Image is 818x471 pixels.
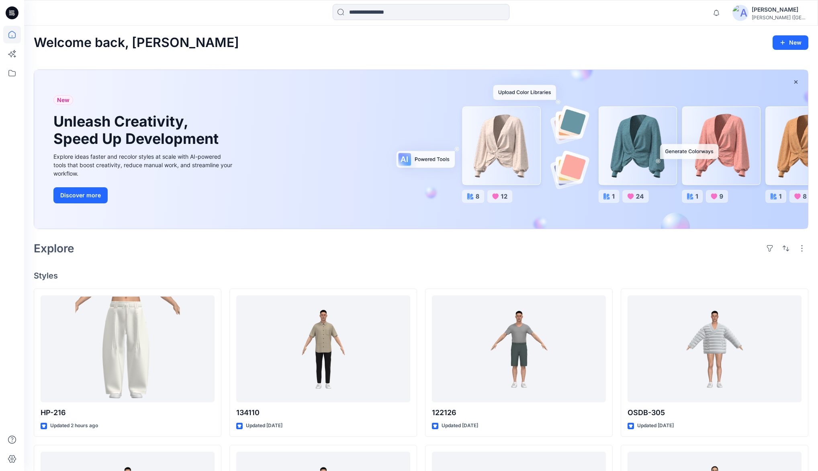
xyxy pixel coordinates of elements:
[34,271,808,281] h4: Styles
[53,187,234,203] a: Discover more
[236,295,410,402] a: 134110
[432,407,606,418] p: 122126
[442,422,478,430] p: Updated [DATE]
[57,95,70,105] span: New
[50,422,98,430] p: Updated 2 hours ago
[628,295,802,402] a: OSDB-305
[53,152,234,178] div: Explore ideas faster and recolor styles at scale with AI-powered tools that boost creativity, red...
[752,5,808,14] div: [PERSON_NAME]
[432,295,606,402] a: 122126
[246,422,282,430] p: Updated [DATE]
[34,242,74,255] h2: Explore
[41,407,215,418] p: HP-216
[34,35,239,50] h2: Welcome back, [PERSON_NAME]
[773,35,808,50] button: New
[732,5,748,21] img: avatar
[53,113,222,147] h1: Unleash Creativity, Speed Up Development
[236,407,410,418] p: 134110
[53,187,108,203] button: Discover more
[752,14,808,20] div: [PERSON_NAME] ([GEOGRAPHIC_DATA]) Exp...
[637,422,674,430] p: Updated [DATE]
[41,295,215,402] a: HP-216
[628,407,802,418] p: OSDB-305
